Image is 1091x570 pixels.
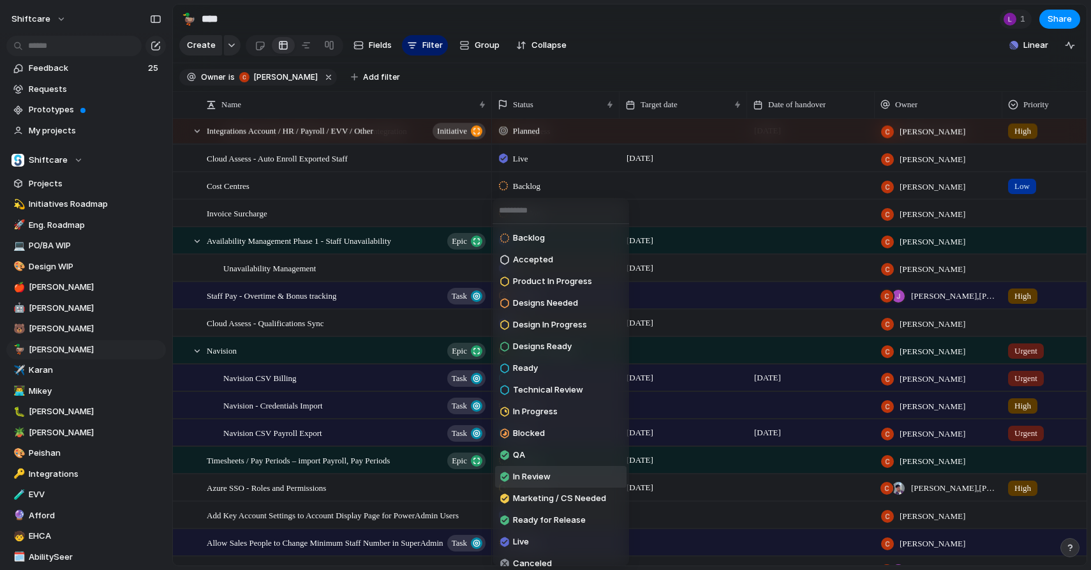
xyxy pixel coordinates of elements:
span: Backlog [513,232,545,244]
span: Designs Needed [513,297,578,310]
span: In Review [513,470,551,483]
span: Design In Progress [513,319,587,331]
span: Live [513,536,529,548]
span: In Progress [513,405,558,418]
span: Blocked [513,427,545,440]
span: Ready for Release [513,514,586,527]
span: Designs Ready [513,340,572,353]
span: Marketing / CS Needed [513,492,606,505]
span: Ready [513,362,538,375]
span: QA [513,449,525,461]
span: Product In Progress [513,275,592,288]
span: Canceled [513,557,552,570]
span: Accepted [513,253,553,266]
span: Technical Review [513,384,583,396]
